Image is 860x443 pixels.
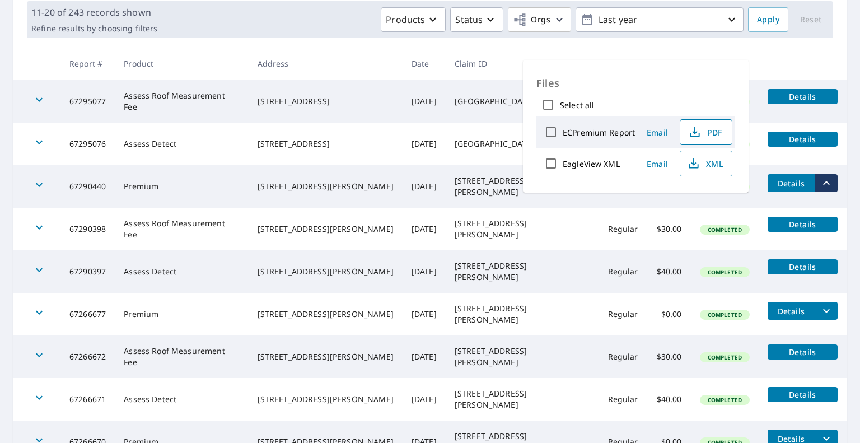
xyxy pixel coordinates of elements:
span: Completed [701,226,749,234]
button: detailsBtn-67290440 [768,174,815,192]
span: Details [774,262,831,272]
span: Completed [701,311,749,319]
td: [GEOGRAPHIC_DATA] [446,80,599,123]
td: Assess Detect [115,250,248,293]
td: Regular [599,335,648,378]
td: 67266672 [60,335,115,378]
th: Claim ID [446,47,599,80]
div: [STREET_ADDRESS] [258,96,394,107]
span: Details [774,134,831,144]
td: [DATE] [403,335,446,378]
span: Apply [757,13,779,27]
span: Email [644,127,671,138]
button: Products [381,7,446,32]
div: [STREET_ADDRESS][PERSON_NAME] [258,266,394,277]
span: Completed [701,353,749,361]
span: XML [687,157,723,170]
td: $30.00 [648,335,691,378]
th: Status [691,47,759,80]
div: [STREET_ADDRESS][PERSON_NAME] [258,309,394,320]
label: EagleView XML [563,158,620,169]
button: Email [639,124,675,141]
td: [DATE] [403,293,446,335]
td: Premium [115,165,248,208]
td: [DATE] [403,165,446,208]
td: [STREET_ADDRESS][PERSON_NAME] [446,335,599,378]
div: [STREET_ADDRESS] [258,138,394,150]
p: Products [386,13,425,26]
td: [STREET_ADDRESS][PERSON_NAME] [446,293,599,335]
button: detailsBtn-67290397 [768,259,838,274]
td: [DATE] [403,378,446,421]
label: Select all [560,100,594,110]
p: Refine results by choosing filters [31,24,157,34]
button: detailsBtn-67295077 [768,89,838,104]
button: Orgs [508,7,571,32]
span: Details [774,347,831,357]
td: Assess Roof Measurement Fee [115,208,248,250]
td: Regular [599,208,648,250]
td: [DATE] [403,208,446,250]
td: Regular [599,293,648,335]
td: 67266677 [60,293,115,335]
button: detailsBtn-67266677 [768,302,815,320]
button: Apply [748,7,788,32]
button: XML [680,151,732,176]
button: detailsBtn-67266672 [768,344,838,360]
button: detailsBtn-67295076 [768,132,838,147]
span: Details [774,219,831,230]
span: PDF [687,125,723,139]
div: [STREET_ADDRESS][PERSON_NAME] [258,351,394,362]
div: [STREET_ADDRESS][PERSON_NAME] [258,223,394,235]
td: [DATE] [403,250,446,293]
span: Email [644,158,671,169]
button: detailsBtn-67290398 [768,217,838,232]
button: filesDropdownBtn-67290440 [815,174,838,192]
button: Last year [576,7,744,32]
span: Completed [701,268,749,276]
td: $0.00 [648,293,691,335]
button: detailsBtn-67266671 [768,387,838,402]
td: [STREET_ADDRESS][PERSON_NAME] [446,208,599,250]
td: $30.00 [648,208,691,250]
td: [STREET_ADDRESS][PERSON_NAME] [446,250,599,293]
label: ECPremium Report [563,127,635,138]
p: 11-20 of 243 records shown [31,6,157,19]
td: [GEOGRAPHIC_DATA] [446,123,599,165]
button: filesDropdownBtn-67266677 [815,302,838,320]
span: Completed [701,396,749,404]
td: Regular [599,378,648,421]
td: Assess Roof Measurement Fee [115,335,248,378]
button: PDF [680,119,732,145]
div: [STREET_ADDRESS][PERSON_NAME] [258,181,394,192]
td: Regular [599,250,648,293]
p: Status [455,13,483,26]
th: Date [403,47,446,80]
th: Cost [648,47,691,80]
td: [DATE] [403,80,446,123]
p: Files [536,73,735,93]
button: Status [450,7,503,32]
span: Details [774,389,831,400]
td: [DATE] [403,123,446,165]
td: [STREET_ADDRESS][PERSON_NAME] [446,378,599,421]
button: Email [639,155,675,172]
td: $40.00 [648,250,691,293]
th: Report # [60,47,115,80]
td: 67295076 [60,123,115,165]
td: Assess Detect [115,123,248,165]
td: Assess Roof Measurement Fee [115,80,248,123]
td: 67290397 [60,250,115,293]
div: [STREET_ADDRESS][PERSON_NAME] [258,394,394,405]
td: Premium [115,293,248,335]
span: Details [774,91,831,102]
th: Delivery [599,47,648,80]
td: 67290440 [60,165,115,208]
td: 67290398 [60,208,115,250]
th: Address [249,47,403,80]
td: Assess Detect [115,378,248,421]
td: [STREET_ADDRESS][PERSON_NAME] [446,165,599,208]
td: 67266671 [60,378,115,421]
span: Orgs [513,13,550,27]
span: Details [774,306,808,316]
